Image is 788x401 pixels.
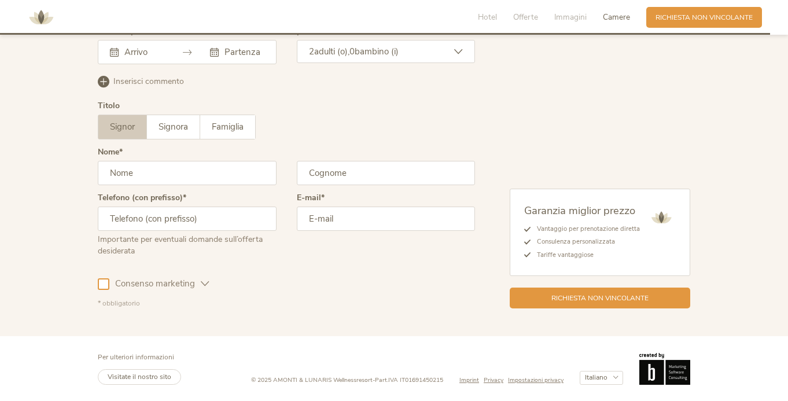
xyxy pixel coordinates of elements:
span: Part.IVA IT01691450215 [375,376,443,384]
span: Richiesta non vincolante [551,293,649,303]
div: Importante per eventuali domande sull’offerta desiderata [98,231,277,256]
a: Visitate il nostro sito [98,369,181,385]
span: Camere [603,12,630,23]
li: Consulenza personalizzata [531,236,640,248]
input: E-mail [297,207,476,231]
input: Arrivo [121,46,164,58]
input: Partenza [222,46,264,58]
span: 2 [309,46,314,57]
label: Arrivo & partenza [98,27,167,35]
label: persone [297,27,326,35]
span: adulti (o), [314,46,349,57]
span: © 2025 AMONTI & LUNARIS Wellnessresort [251,376,373,384]
span: Signor [110,121,135,133]
span: Impostazioni privacy [508,376,564,384]
label: E-mail [297,194,325,202]
img: Brandnamic GmbH | Leading Hospitality Solutions [639,353,690,385]
img: AMONTI & LUNARIS Wellnessresort [647,203,676,232]
label: Nome [98,148,123,156]
span: Inserisci commento [113,76,184,87]
label: Telefono (con prefisso) [98,194,186,202]
li: Tariffe vantaggiose [531,249,640,262]
span: Per ulteriori informazioni [98,352,174,362]
li: Vantaggio per prenotazione diretta [531,223,640,236]
a: Impostazioni privacy [508,376,564,385]
div: * obbligatorio [98,299,475,308]
span: Offerte [513,12,538,23]
span: Hotel [478,12,497,23]
span: Signora [159,121,188,133]
span: 0 [349,46,355,57]
span: Visitate il nostro sito [108,372,171,381]
span: Privacy [484,376,503,384]
input: Telefono (con prefisso) [98,207,277,231]
input: Nome [98,161,277,185]
span: bambino (i) [355,46,399,57]
a: AMONTI & LUNARIS Wellnessresort [24,14,58,20]
a: Imprint [459,376,484,385]
span: Consenso marketing [109,278,201,290]
div: Titolo [98,102,120,110]
span: Immagini [554,12,587,23]
span: Garanzia miglior prezzo [524,203,635,218]
span: Richiesta non vincolante [656,13,753,23]
span: - [373,376,375,384]
span: Imprint [459,376,479,384]
span: Famiglia [212,121,244,133]
input: Cognome [297,161,476,185]
a: Privacy [484,376,508,385]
